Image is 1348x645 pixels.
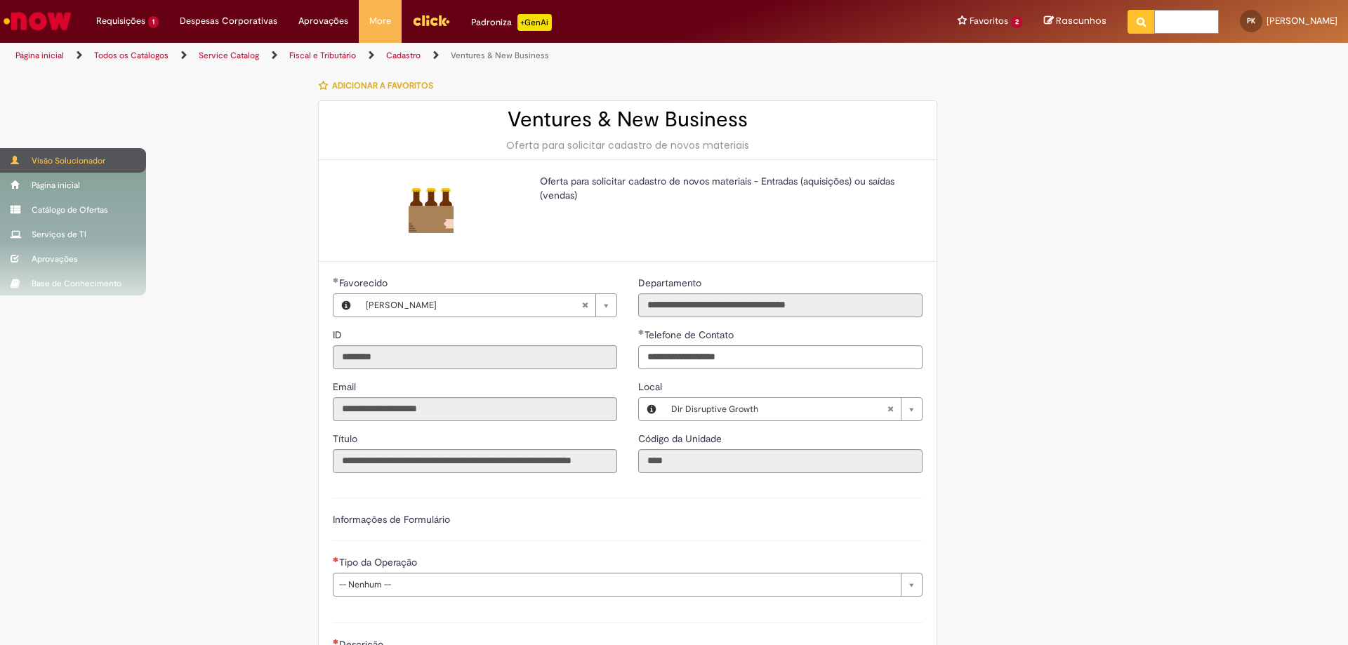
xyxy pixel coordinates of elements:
[333,380,359,394] label: Somente leitura - Email
[289,50,356,61] a: Fiscal e Tributário
[970,14,1008,28] span: Favoritos
[638,345,923,369] input: Telefone de Contato
[94,50,168,61] a: Todos os Catálogos
[386,50,421,61] a: Cadastro
[638,329,645,335] span: Obrigatório Preenchido
[638,276,704,290] label: Somente leitura - Departamento
[333,328,345,341] span: Somente leitura - ID
[639,398,664,420] button: Local, Visualizar este registro Dir Disruptive Growth
[333,138,923,152] div: Oferta para solicitar cadastro de novos materiais
[339,277,390,289] span: Necessários - Favorecido
[333,380,359,393] span: Somente leitura - Email
[1247,16,1255,25] span: PK
[1267,15,1337,27] span: [PERSON_NAME]
[638,449,923,473] input: Código da Unidade
[451,50,549,61] a: Ventures & New Business
[298,14,348,28] span: Aprovações
[333,432,360,445] span: Somente leitura - Título
[1,7,74,35] img: ServiceNow
[333,557,339,562] span: Necessários
[1044,15,1106,28] a: Rascunhos
[638,277,704,289] span: Somente leitura - Departamento
[333,639,339,644] span: Necessários
[412,10,450,31] img: click_logo_yellow_360x200.png
[148,16,159,28] span: 1
[339,573,894,596] span: -- Nenhum --
[333,397,617,421] input: Email
[180,14,277,28] span: Despesas Corporativas
[332,80,433,91] span: Adicionar a Favoritos
[517,14,552,31] p: +GenAi
[540,174,912,202] p: Oferta para solicitar cadastro de novos materiais - Entradas (aquisições) ou saídas (vendas)
[671,398,887,420] span: Dir Disruptive Growth
[369,14,391,28] span: More
[333,277,339,283] span: Obrigatório Preenchido
[880,398,901,420] abbr: Limpar campo Local
[339,556,420,568] span: Tipo da Operação
[359,294,616,317] a: [PERSON_NAME]Limpar campo Favorecido
[11,43,888,69] ul: Trilhas de página
[199,50,259,61] a: Service Catalog
[15,50,64,61] a: Página inicial
[1056,14,1106,27] span: Rascunhos
[366,294,581,317] span: [PERSON_NAME]
[664,398,922,420] a: Dir Disruptive GrowthLimpar campo Local
[645,328,736,341] span: Telefone de Contato
[638,380,665,393] span: Local
[318,71,441,100] button: Adicionar a Favoritos
[638,432,725,445] span: Somente leitura - Código da Unidade
[574,294,595,317] abbr: Limpar campo Favorecido
[333,432,360,446] label: Somente leitura - Título
[333,328,345,342] label: Somente leitura - ID
[1128,10,1155,34] button: Pesquisar
[333,294,359,317] button: Favorecido, Visualizar este registro Pedro Henrique Macedo Kumaira
[333,108,923,131] h2: Ventures & New Business
[409,188,454,233] img: Ventures & New Business
[471,14,552,31] div: Padroniza
[638,293,923,317] input: Departamento
[333,345,617,369] input: ID
[638,432,725,446] label: Somente leitura - Código da Unidade
[333,449,617,473] input: Título
[1011,16,1023,28] span: 2
[96,14,145,28] span: Requisições
[333,513,450,526] label: Informações de Formulário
